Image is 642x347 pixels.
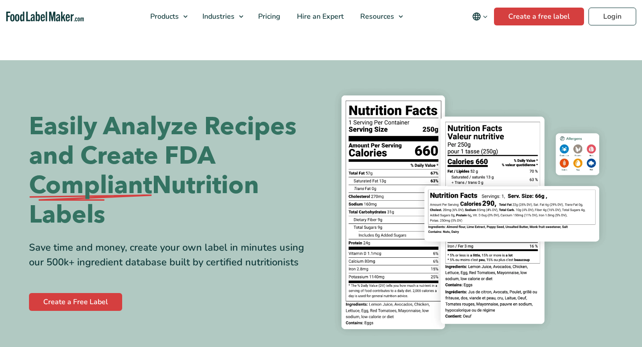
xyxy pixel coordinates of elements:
span: Hire an Expert [294,12,345,21]
span: Products [148,12,180,21]
a: Create a Free Label [29,293,122,311]
a: Create a free label [494,8,584,25]
span: Pricing [255,12,281,21]
div: Save time and money, create your own label in minutes using our 500k+ ingredient database built b... [29,240,314,270]
a: Login [588,8,636,25]
span: Industries [200,12,235,21]
span: Resources [358,12,395,21]
span: Compliant [29,171,152,200]
button: Change language [466,8,494,25]
h1: Easily Analyze Recipes and Create FDA Nutrition Labels [29,112,314,230]
a: Food Label Maker homepage [6,12,84,22]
